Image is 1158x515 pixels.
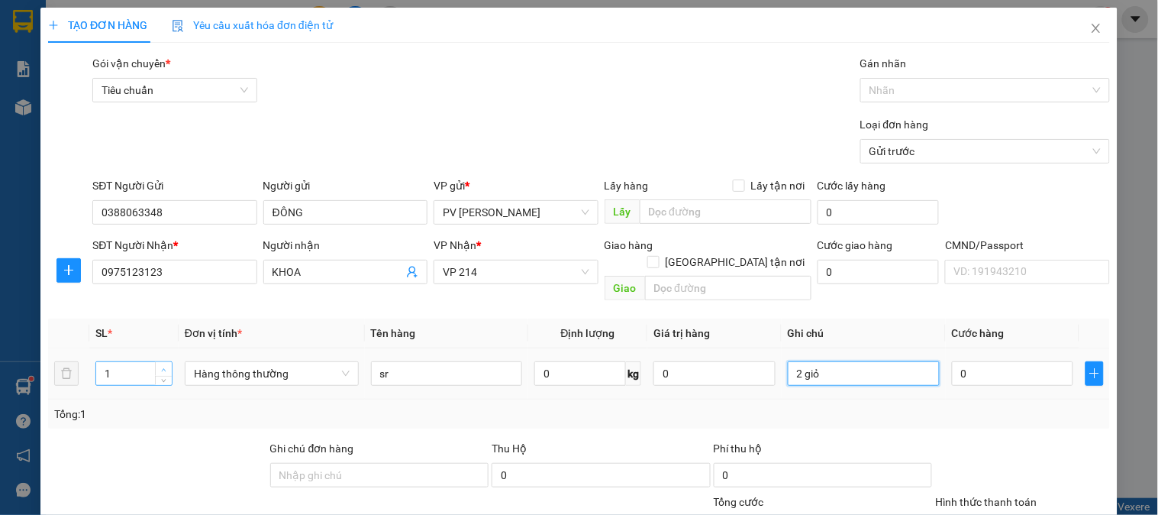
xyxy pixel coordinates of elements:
button: delete [54,361,79,386]
span: Đơn vị tính [185,327,242,339]
span: Tiêu chuẩn [102,79,247,102]
span: SL [95,327,108,339]
label: Gán nhãn [860,57,907,70]
div: Người nhận [263,237,427,254]
span: Yêu cầu xuất hóa đơn điện tử [172,19,333,31]
span: plus [48,20,59,31]
input: Dọc đường [645,276,811,300]
div: Tổng: 1 [54,406,448,423]
span: Nơi nhận: [117,106,141,128]
span: Cước hàng [952,327,1005,339]
span: user-add [406,266,418,278]
div: SĐT Người Nhận [92,237,256,254]
span: kg [626,361,641,386]
button: plus [56,258,81,283]
span: Thu Hộ [492,442,527,455]
span: up [160,365,169,374]
span: Giao hàng [605,239,653,251]
span: PV [PERSON_NAME] [52,107,111,124]
div: Người gửi [263,177,427,194]
div: VP gửi [434,177,598,194]
button: Close [1075,8,1118,50]
span: Định lượng [561,327,615,339]
span: [GEOGRAPHIC_DATA] tận nơi [660,254,811,270]
span: Lấy tận nơi [745,177,811,194]
strong: BIÊN NHẬN GỬI HÀNG HOÁ [53,92,177,103]
label: Hình thức thanh toán [935,496,1037,508]
span: GN08250320 [153,57,215,69]
span: Lấy hàng [605,180,649,192]
input: 0 [653,361,776,386]
input: Cước lấy hàng [818,200,940,225]
span: Increase Value [155,362,172,376]
span: Tên hàng [371,327,416,339]
label: Ghi chú đơn hàng [270,442,354,455]
span: Gửi trước [869,140,1101,163]
span: 15:10:40 [DATE] [145,69,215,80]
label: Loại đơn hàng [860,118,929,131]
img: logo [15,34,35,73]
th: Ghi chú [782,319,946,348]
div: CMND/Passport [945,237,1109,254]
span: VP 214 [443,261,589,283]
span: Tổng cước [714,496,764,508]
input: Cước giao hàng [818,260,940,284]
input: Dọc đường [640,199,811,224]
input: Ghi chú đơn hàng [270,463,489,487]
span: Nơi gửi: [15,106,31,128]
span: VP 214 [153,107,178,115]
span: Giá trị hàng [653,327,710,339]
span: Lấy [605,199,640,224]
span: plus [57,264,80,277]
input: Ghi Chú [788,361,940,386]
label: Cước lấy hàng [818,180,886,192]
span: down [160,377,169,386]
span: plus [1086,368,1103,380]
img: icon [172,20,184,32]
span: PV Gia Nghĩa [443,201,589,224]
span: Hàng thông thường [194,362,350,385]
span: TẠO ĐƠN HÀNG [48,19,147,31]
div: Phí thu hộ [714,440,933,463]
strong: CÔNG TY TNHH [GEOGRAPHIC_DATA] 214 QL13 - P.26 - Q.BÌNH THẠNH - TP HCM 1900888606 [40,24,124,82]
span: Giao [605,276,645,300]
span: VP Nhận [434,239,476,251]
button: plus [1085,361,1104,386]
input: VD: Bàn, Ghế [371,361,523,386]
label: Cước giao hàng [818,239,893,251]
span: close [1090,22,1102,34]
span: Gói vận chuyển [92,57,170,70]
div: SĐT Người Gửi [92,177,256,194]
span: Decrease Value [155,376,172,385]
